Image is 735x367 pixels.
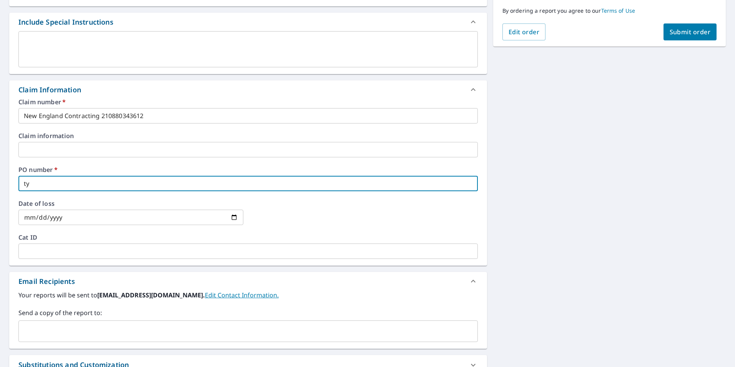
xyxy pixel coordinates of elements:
span: Submit order [670,28,711,36]
label: Date of loss [18,200,243,207]
label: Send a copy of the report to: [18,308,478,317]
a: Terms of Use [601,7,635,14]
div: Email Recipients [9,272,487,290]
label: Claim number [18,99,478,105]
b: [EMAIL_ADDRESS][DOMAIN_NAME]. [97,291,205,299]
a: EditContactInfo [205,291,279,299]
div: Include Special Instructions [9,13,487,31]
p: By ordering a report you agree to our [502,7,717,14]
div: Email Recipients [18,276,75,287]
div: Include Special Instructions [18,17,113,27]
span: Edit order [509,28,540,36]
div: Claim Information [9,80,487,99]
button: Edit order [502,23,546,40]
label: PO number [18,167,478,173]
button: Submit order [663,23,717,40]
label: Cat ID [18,234,478,240]
label: Claim information [18,133,478,139]
label: Your reports will be sent to [18,290,478,300]
div: Claim Information [18,85,81,95]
